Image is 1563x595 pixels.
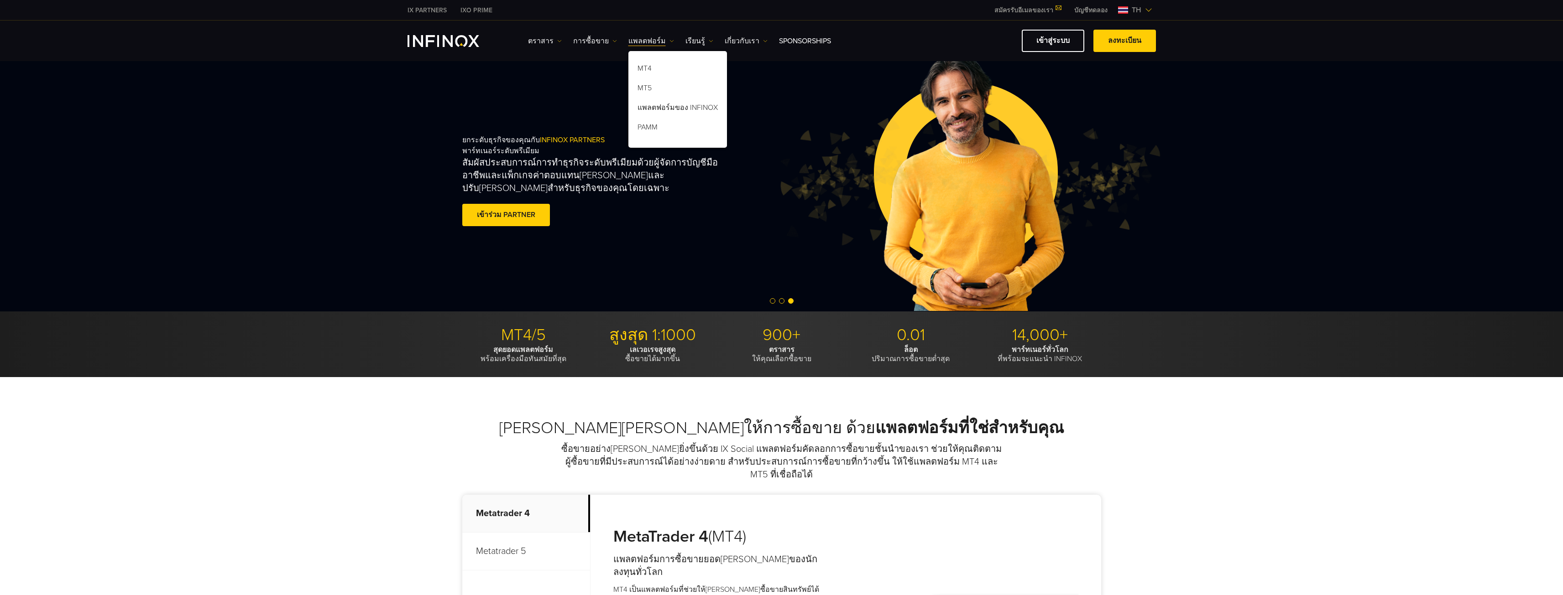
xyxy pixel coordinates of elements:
a: สมัครรับอีเมลของเรา [988,6,1067,14]
p: Metatrader 4 [462,495,590,533]
a: MT4 [628,60,727,80]
strong: เลเวอเรจสูงสุด [630,345,675,354]
h4: แพลตฟอร์มการซื้อขายยอด[PERSON_NAME]ของนักลงทุนทั่วโลก [613,553,831,579]
p: 900+ [721,325,843,345]
span: INFINOX PARTNERS [540,135,605,145]
p: ที่พร้อมจะแนะนำ INFINOX [979,345,1101,363]
p: 14,000+ [979,325,1101,345]
a: INFINOX MENU [1067,5,1114,15]
span: th [1128,5,1145,16]
a: PAMM [628,119,727,139]
a: INFINOX Logo [408,35,501,47]
strong: พาร์ทเนอร์ทั่วโลก [1012,345,1068,354]
p: Metatrader 5 [462,533,590,570]
strong: MetaTrader 4 [613,527,708,546]
a: INFINOX [401,5,454,15]
h3: (MT4) [613,527,831,547]
a: เรียนรู้ [685,36,713,47]
p: สัมผัสประสบการณ์การทำธุรกิจระดับพรีเมียมด้วยผู้จัดการบัญชีมืออาชีพและแพ็กเกจค่าตอบแทน[PERSON_NAME... [462,156,733,195]
a: เข้าร่วม PARTNER [462,204,550,226]
p: MT4/5 [462,325,585,345]
p: ให้คุณเลือกซื้อขาย [721,345,843,363]
span: Go to slide 1 [770,298,775,304]
a: แพลตฟอร์มของ INFINOX [628,99,727,119]
p: ซื้อขายได้มากขึ้น [591,345,714,363]
a: แพลตฟอร์ม [628,36,674,47]
a: Sponsorships [779,36,831,47]
p: พร้อมเครื่องมือทันสมัยที่สุด [462,345,585,363]
span: Go to slide 3 [788,298,794,304]
a: การซื้อขาย [573,36,617,47]
a: เข้าสู่ระบบ [1022,30,1084,52]
strong: สุดยอดแพลตฟอร์ม [493,345,553,354]
div: ยกระดับธุรกิจของคุณกับ พาร์ทเนอร์ระดับพรีเมียม [462,121,801,243]
p: ซื้อขายอย่าง[PERSON_NAME]ยิ่งขึ้นด้วย IX Social แพลตฟอร์มคัดลอกการซื้อขายชั้นนำของเรา ช่วยให้คุณต... [560,443,1003,481]
p: ปริมาณการซื้อขายต่ำสุด [850,345,972,363]
a: ตราสาร [528,36,562,47]
p: สูงสุด 1:1000 [591,325,714,345]
strong: แพลตฟอร์มที่ใช่สำหรับคุณ [875,418,1064,438]
h2: [PERSON_NAME][PERSON_NAME]ให้การซื้อขาย ด้วย [462,418,1101,438]
a: เกี่ยวกับเรา [725,36,768,47]
a: MT5 [628,80,727,99]
span: Go to slide 2 [779,298,784,304]
a: ลงทะเบียน [1093,30,1156,52]
strong: ตราสาร [769,345,795,354]
strong: ล็อต [904,345,918,354]
a: INFINOX [454,5,499,15]
p: 0.01 [850,325,972,345]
